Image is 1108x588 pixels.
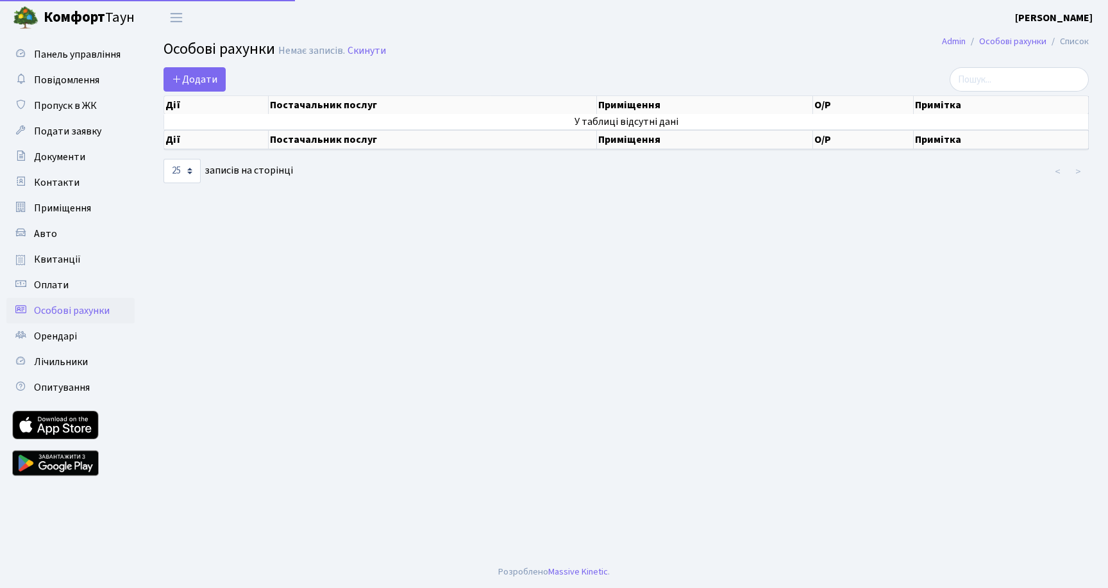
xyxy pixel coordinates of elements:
th: Дії [164,96,269,114]
th: Приміщення [597,130,813,149]
div: Розроблено . [498,565,610,579]
span: Опитування [34,380,90,395]
b: [PERSON_NAME] [1015,11,1093,25]
a: Пропуск в ЖК [6,93,135,118]
a: Admin [942,35,966,48]
span: Пропуск в ЖК [34,99,97,113]
span: Таун [44,7,135,29]
span: Контакти [34,176,80,190]
span: Авто [34,227,57,241]
span: Орендарі [34,329,77,343]
a: Особові рахунки [979,35,1046,48]
span: Додати [172,72,217,86]
span: Особові рахунки [34,304,110,318]
th: О/Р [813,96,914,114]
th: Приміщення [597,96,813,114]
label: записів на сторінці [164,159,293,183]
a: Опитування [6,375,135,400]
a: Документи [6,144,135,170]
a: [PERSON_NAME] [1015,10,1093,26]
th: Примітка [914,96,1089,114]
span: Панель управління [34,47,121,61]
a: Повідомлення [6,67,135,93]
a: Авто [6,221,135,247]
th: Примітка [914,130,1089,149]
th: Постачальник послуг [269,130,597,149]
a: Massive Kinetic [548,565,608,578]
a: Орендарі [6,323,135,349]
a: Особові рахунки [6,298,135,323]
a: Контакти [6,170,135,195]
th: Постачальник послуг [269,96,597,114]
nav: breadcrumb [923,28,1108,55]
a: Подати заявку [6,118,135,144]
img: logo.png [13,5,38,31]
a: Приміщення [6,195,135,221]
button: Переключити навігацію [160,7,192,28]
a: Оплати [6,272,135,298]
span: Особові рахунки [164,38,275,60]
div: Немає записів. [278,45,345,57]
li: Список [1046,35,1089,49]
b: Комфорт [44,7,105,28]
th: Дії [164,130,269,149]
span: Подати заявку [34,124,101,138]
a: Додати [164,67,226,92]
select: записів на сторінці [164,159,201,183]
a: Панель управління [6,42,135,67]
a: Лічильники [6,349,135,375]
td: У таблиці відсутні дані [164,114,1089,129]
input: Пошук... [950,67,1089,92]
span: Повідомлення [34,73,99,87]
a: Квитанції [6,247,135,272]
th: О/Р [813,130,914,149]
span: Лічильники [34,355,88,369]
a: Скинути [348,45,386,57]
span: Квитанції [34,252,81,266]
span: Документи [34,150,85,164]
span: Приміщення [34,201,91,215]
span: Оплати [34,278,69,292]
